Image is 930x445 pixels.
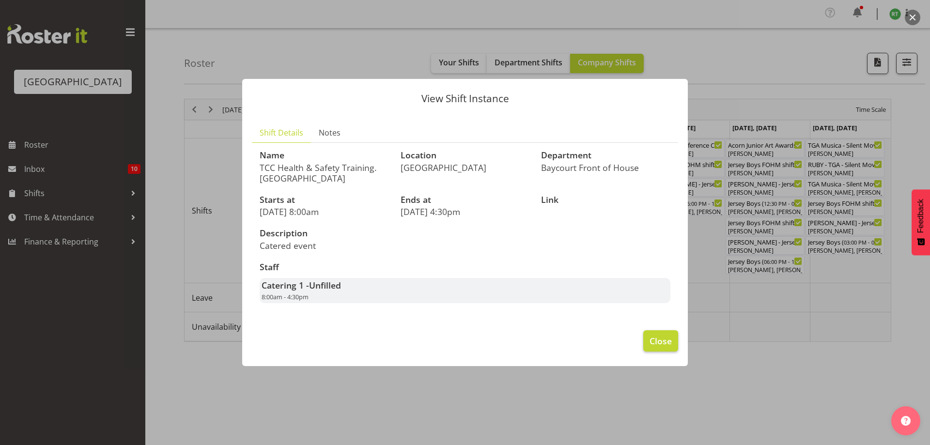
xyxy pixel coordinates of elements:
h3: Starts at [260,195,389,205]
span: Feedback [916,199,925,233]
strong: Catering 1 - [262,279,341,291]
h3: Staff [260,262,670,272]
p: Catered event [260,240,459,251]
h3: Location [401,151,530,160]
button: Feedback - Show survey [912,189,930,255]
span: Unfilled [309,279,341,291]
p: [GEOGRAPHIC_DATA] [401,162,530,173]
p: TCC Health & Safety Training. [GEOGRAPHIC_DATA] [260,162,389,184]
h3: Link [541,195,670,205]
p: View Shift Instance [252,93,678,104]
span: Close [650,335,672,347]
h3: Ends at [401,195,530,205]
h3: Description [260,229,459,238]
p: [DATE] 8:00am [260,206,389,217]
img: help-xxl-2.png [901,416,911,426]
button: Close [643,330,678,352]
h3: Name [260,151,389,160]
p: Baycourt Front of House [541,162,670,173]
h3: Department [541,151,670,160]
span: 8:00am - 4:30pm [262,292,309,301]
span: Shift Details [260,127,303,138]
p: [DATE] 4:30pm [401,206,530,217]
span: Notes [319,127,341,138]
